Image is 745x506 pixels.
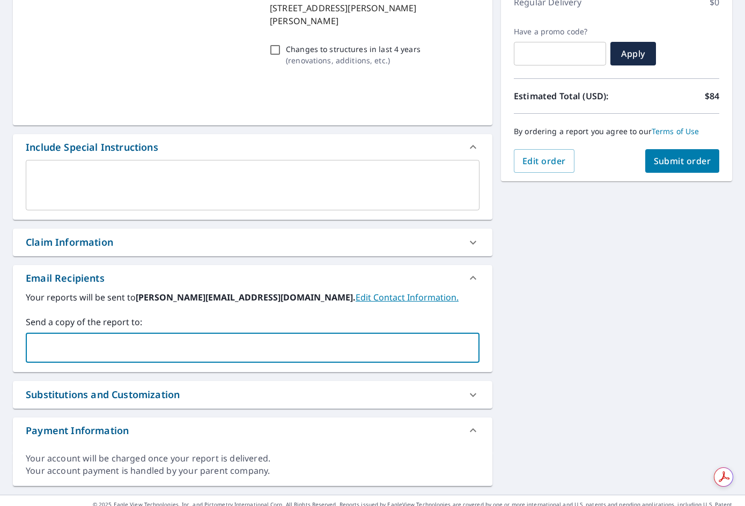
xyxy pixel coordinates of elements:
div: Substitutions and Customization [13,381,492,408]
p: [STREET_ADDRESS][PERSON_NAME][PERSON_NAME] [270,2,475,27]
div: Substitutions and Customization [26,387,180,402]
div: Payment Information [26,423,129,438]
label: Your reports will be sent to [26,291,480,304]
label: Send a copy of the report to: [26,316,480,328]
div: Claim Information [26,235,113,250]
div: Claim Information [13,229,492,256]
p: $84 [705,90,719,102]
div: Email Recipients [26,271,105,285]
div: Email Recipients [13,265,492,291]
p: By ordering a report you agree to our [514,127,719,136]
span: Apply [619,48,647,60]
div: Your account will be charged once your report is delivered. [26,452,480,465]
button: Submit order [645,149,720,173]
span: Edit order [522,155,566,167]
div: Include Special Instructions [13,134,492,160]
p: Estimated Total (USD): [514,90,617,102]
p: ( renovations, additions, etc. ) [286,55,421,66]
a: Terms of Use [652,126,699,136]
label: Have a promo code? [514,27,606,36]
p: Changes to structures in last 4 years [286,43,421,55]
div: Payment Information [13,417,492,443]
div: Include Special Instructions [26,140,158,155]
b: [PERSON_NAME][EMAIL_ADDRESS][DOMAIN_NAME]. [136,291,356,303]
a: EditContactInfo [356,291,459,303]
div: Your account payment is handled by your parent company. [26,465,480,477]
span: Submit order [654,155,711,167]
button: Apply [610,42,656,65]
button: Edit order [514,149,574,173]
